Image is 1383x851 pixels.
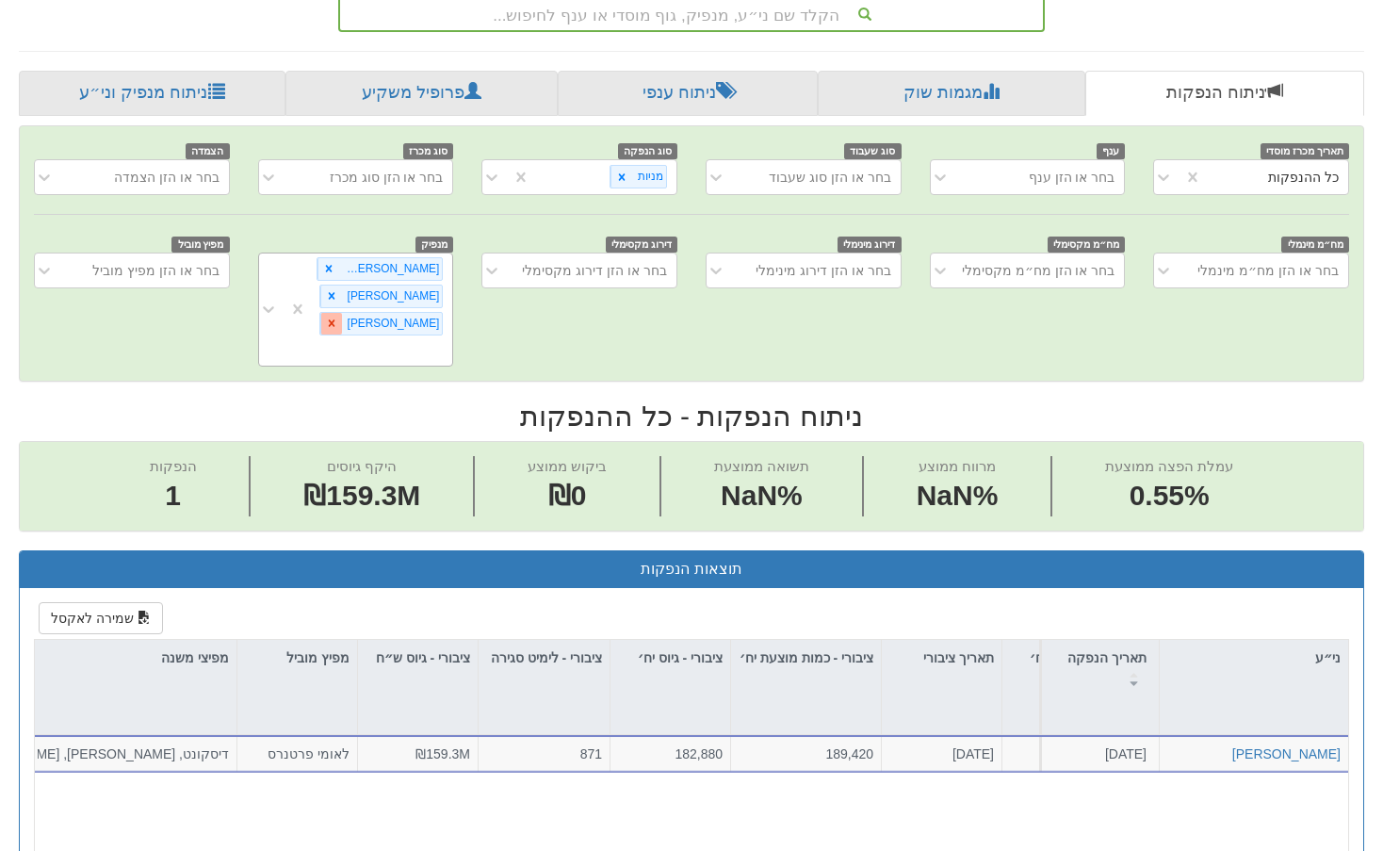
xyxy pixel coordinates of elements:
[522,261,667,280] div: בחר או הזן דירוג מקסימלי
[39,602,163,634] button: שמירה לאקסל
[610,640,730,697] div: ציבורי - גיוס יח׳
[415,237,454,253] span: מנפיק
[19,401,1364,432] h2: ניתוח הנפקות - כל ההנפקות
[714,476,809,516] span: NaN%
[1048,745,1147,763] div: [DATE]
[237,640,357,676] div: מפיץ מוביל
[285,71,558,116] a: פרופיל משקיע
[739,745,873,763] div: 189,420
[114,168,220,187] div: בחר או הזן הצמדה
[1232,745,1341,763] button: [PERSON_NAME]
[632,166,666,188] div: מניות
[769,168,891,187] div: בחר או הזן סוג שעבוד
[342,313,443,335] div: [PERSON_NAME]
[1042,640,1159,697] div: תאריך הנפקה
[528,458,607,474] span: ביקוש ממוצע
[479,640,610,697] div: ציבורי - לימיט סגירה
[618,143,678,159] span: סוג הנפקה
[1105,458,1233,474] span: עמלת הפצה ממוצעת
[756,261,891,280] div: בחר או הזן דירוג מינימלי
[606,237,678,253] span: דירוג מקסימלי
[330,168,444,187] div: בחר או הזן סוג מכרז
[403,143,454,159] span: סוג מכרז
[838,237,902,253] span: דירוג מינימלי
[339,258,443,280] div: [PERSON_NAME] השקעות
[1281,237,1349,253] span: מח״מ מינמלי
[818,71,1085,116] a: מגמות שוק
[548,480,587,511] span: ₪0
[917,476,999,516] span: NaN%
[38,745,229,763] div: דיסקונט, [PERSON_NAME], [PERSON_NAME], [PERSON_NAME], אמ.די פרימיום, א.ס. [PERSON_NAME], [PERSON_...
[415,746,470,761] span: ₪159.3M
[171,237,230,253] span: מפיץ מוביל
[19,71,285,116] a: ניתוח מנפיק וני״ע
[327,458,397,474] span: היקף גיוסים
[1085,71,1364,116] a: ניתוח הנפקות
[303,480,420,511] span: ₪159.3M
[1197,261,1339,280] div: בחר או הזן מח״מ מינמלי
[30,640,236,676] div: מפיצי משנה
[1105,476,1233,516] span: 0.55%
[1048,237,1126,253] span: מח״מ מקסימלי
[844,143,902,159] span: סוג שעבוד
[962,261,1115,280] div: בחר או הזן מח״מ מקסימלי
[1010,745,1115,763] div: 182,880
[1268,168,1339,187] div: כל ההנפקות
[1029,168,1115,187] div: בחר או הזן ענף
[150,476,197,516] span: 1
[150,458,197,474] span: הנפקות
[1097,143,1126,159] span: ענף
[558,71,818,116] a: ניתוח ענפי
[186,143,230,159] span: הצמדה
[618,745,723,763] div: 182,880
[714,458,809,474] span: תשואה ממוצעת
[731,640,881,697] div: ציבורי - כמות מוצעת יח׳
[919,458,996,474] span: מרווח ממוצע
[882,640,1001,676] div: תאריך ציבורי
[889,745,994,763] div: [DATE]
[92,261,220,280] div: בחר או הזן מפיץ מוביל
[245,745,350,763] div: לאומי פרטנרס
[342,286,443,307] div: [PERSON_NAME]
[1160,640,1348,676] div: ני״ע
[1261,143,1349,159] span: תאריך מכרז מוסדי
[486,745,602,763] div: 871
[34,561,1349,578] h3: תוצאות הנפקות
[358,640,478,697] div: ציבורי - גיוס ש״ח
